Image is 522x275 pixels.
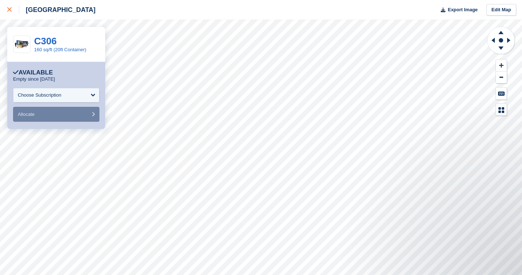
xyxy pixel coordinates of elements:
a: 160 sq/ft (20ft Container) [34,47,86,52]
button: Keyboard Shortcuts [496,88,507,100]
button: Map Legend [496,104,507,116]
p: Empty since [DATE] [13,76,55,82]
div: Choose Subscription [18,92,61,99]
img: 20-ft-container.jpg [13,38,30,51]
button: Export Image [436,4,478,16]
div: [GEOGRAPHIC_DATA] [19,5,95,14]
span: Export Image [448,6,477,13]
button: Zoom Out [496,72,507,84]
button: Zoom In [496,60,507,72]
button: Allocate [13,107,99,122]
a: Edit Map [486,4,516,16]
a: C306 [34,36,57,46]
div: Available [13,69,53,76]
span: Allocate [18,112,34,117]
